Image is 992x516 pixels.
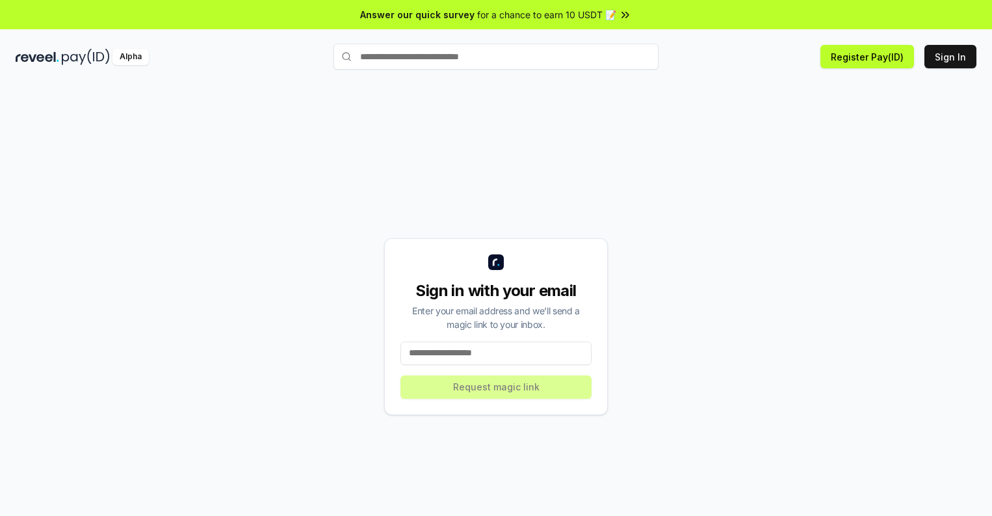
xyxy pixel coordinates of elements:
button: Sign In [924,45,976,68]
button: Register Pay(ID) [820,45,914,68]
div: Sign in with your email [400,280,592,301]
img: pay_id [62,49,110,65]
span: for a chance to earn 10 USDT 📝 [477,8,616,21]
span: Answer our quick survey [360,8,475,21]
div: Enter your email address and we’ll send a magic link to your inbox. [400,304,592,331]
div: Alpha [112,49,149,65]
img: logo_small [488,254,504,270]
img: reveel_dark [16,49,59,65]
